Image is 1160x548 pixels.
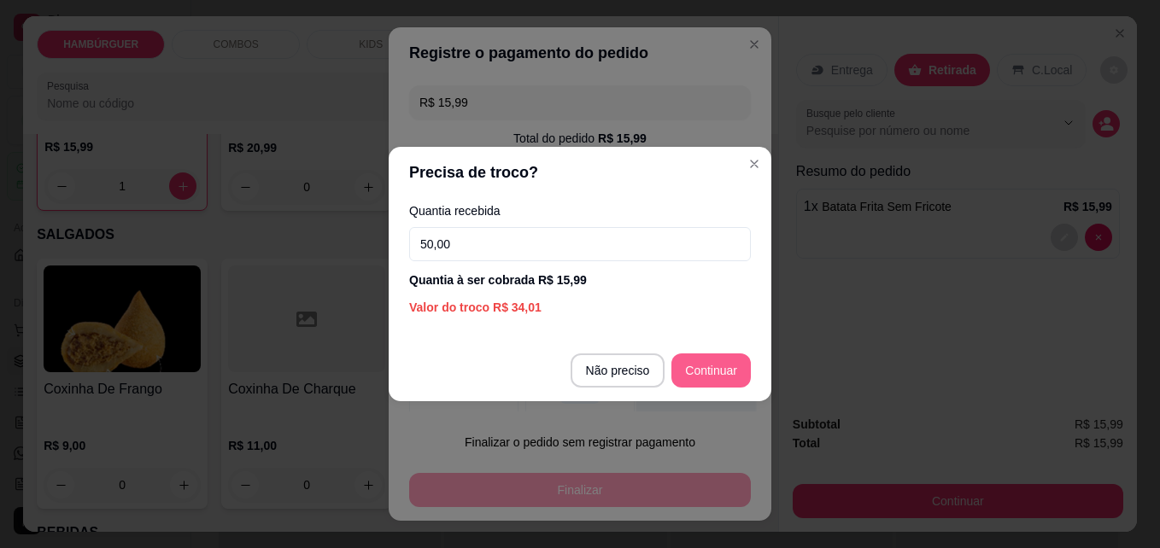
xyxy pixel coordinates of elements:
[409,205,751,217] label: Quantia recebida
[571,353,665,388] button: Não preciso
[409,299,751,316] div: Valor do troco R$ 34,01
[409,271,751,289] div: Quantia à ser cobrada R$ 15,99
[671,353,751,388] button: Continuar
[741,150,768,178] button: Close
[389,147,771,198] header: Precisa de troco?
